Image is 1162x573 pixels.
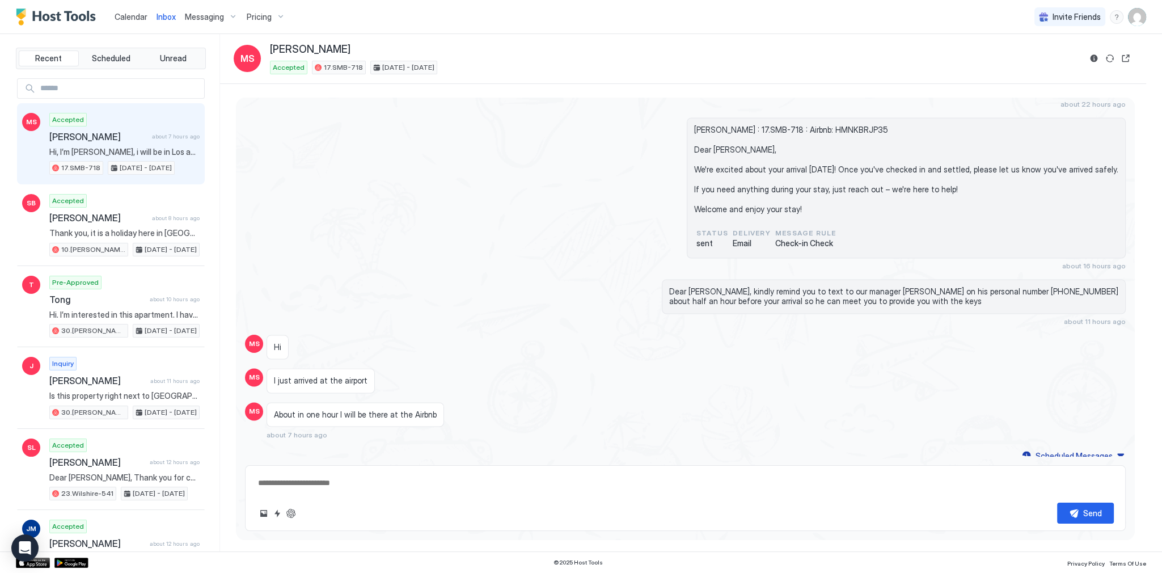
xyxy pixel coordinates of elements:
span: [PERSON_NAME] [49,131,147,142]
span: Dear [PERSON_NAME], Thank you for choosing to stay at our apartment. 📅 I’d like to confirm your r... [49,473,200,483]
button: Open reservation [1119,52,1133,65]
span: about 11 hours ago [150,377,200,385]
a: App Store [16,558,50,568]
button: Unread [143,50,203,66]
span: MS [26,117,37,127]
button: Quick reply [271,507,284,520]
span: [DATE] - [DATE] [120,163,172,173]
span: Is this property right next to [GEOGRAPHIC_DATA]? [49,391,200,401]
span: 23.Wilshire-541 [61,488,113,499]
span: Pricing [247,12,272,22]
span: Accepted [273,62,305,73]
span: © 2025 Host Tools [553,559,603,566]
span: 17.SMB-718 [324,62,363,73]
span: About in one hour I will be there at the Airbnb [274,410,437,420]
span: Invite Friends [1053,12,1101,22]
div: User profile [1128,8,1146,26]
span: [PERSON_NAME] [49,457,145,468]
span: Dear [PERSON_NAME], kindly remind you to text to our manager [PERSON_NAME] on his personal number... [669,286,1118,306]
input: Input Field [36,79,204,98]
span: Accepted [52,196,84,206]
span: Tong [49,294,145,305]
span: SB [27,198,36,208]
span: [DATE] - [DATE] [145,245,197,255]
button: ChatGPT Auto Reply [284,507,298,520]
span: about 12 hours ago [150,540,200,547]
span: Delivery [733,228,771,238]
span: Unread [160,53,187,64]
button: Scheduled [81,50,141,66]
span: about 8 hours ago [152,214,200,222]
button: Sync reservation [1103,52,1117,65]
span: about 12 hours ago [150,458,200,466]
span: MS [240,52,255,65]
span: about 7 hours ago [267,430,327,439]
span: J [29,361,33,371]
span: Privacy Policy [1067,560,1105,567]
div: Scheduled Messages [1036,449,1113,461]
span: status [696,228,728,238]
span: 10.[PERSON_NAME]-203 [61,245,125,255]
button: Reservation information [1087,52,1101,65]
span: [PERSON_NAME] [49,212,147,224]
button: Scheduled Messages [1020,448,1126,463]
span: Pre-Approved [52,277,99,288]
span: [PERSON_NAME] : 17.SMB-718 : Airbnb: HMNKBRJP35 Dear [PERSON_NAME], We're excited about your arri... [694,125,1118,214]
span: Accepted [52,440,84,450]
span: [PERSON_NAME] [49,375,146,386]
span: Check-in Check [775,238,836,248]
span: [DATE] - [DATE] [133,488,185,499]
span: about 16 hours ago [1062,262,1126,270]
span: Hi, I’m [PERSON_NAME], i will be in Los agentes work my boyfriend for the weekend. [49,147,200,157]
span: 17.SMB-718 [61,163,100,173]
a: Calendar [115,11,147,23]
span: Recent [35,53,62,64]
div: Send [1083,507,1102,519]
span: [DATE] - [DATE] [382,62,434,73]
div: tab-group [16,48,206,69]
span: Messaging [185,12,224,22]
span: Email [733,238,771,248]
button: Send [1057,503,1114,524]
span: Accepted [52,521,84,532]
span: MS [249,372,260,382]
span: Scheduled [92,53,130,64]
span: [DATE] - [DATE] [145,326,197,336]
span: SL [27,443,36,453]
a: Host Tools Logo [16,9,101,26]
span: sent [696,238,728,248]
span: Inbox [157,12,176,22]
span: Thank you, it is a holiday here in [GEOGRAPHIC_DATA] [DATE] so we can finalise [DATE] :) [49,228,200,238]
span: [DATE] - [DATE] [145,407,197,418]
span: JM [26,524,36,534]
span: 30.[PERSON_NAME]-510 [61,326,125,336]
a: Inbox [157,11,176,23]
div: Open Intercom Messenger [11,534,39,562]
span: Hi [274,342,281,352]
button: Recent [19,50,79,66]
span: 30.[PERSON_NAME]-510 [61,407,125,418]
span: T [29,280,34,290]
a: Google Play Store [54,558,88,568]
span: Message Rule [775,228,836,238]
span: [PERSON_NAME] [270,43,350,56]
span: MS [249,339,260,349]
a: Terms Of Use [1109,557,1146,568]
span: about 11 hours ago [1064,317,1126,326]
span: I just arrived at the airport [274,376,367,386]
span: about 10 hours ago [150,296,200,303]
span: about 22 hours ago [1060,100,1126,108]
button: Upload image [257,507,271,520]
span: about 7 hours ago [152,133,200,140]
span: Accepted [52,115,84,125]
span: Inquiry [52,359,74,369]
span: [PERSON_NAME] [49,538,145,549]
span: Calendar [115,12,147,22]
a: Privacy Policy [1067,557,1105,568]
div: menu [1110,10,1123,24]
span: Hi. I’m interested in this apartment. I have a question about location, is that close to [GEOGRAP... [49,310,200,320]
span: Terms Of Use [1109,560,1146,567]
